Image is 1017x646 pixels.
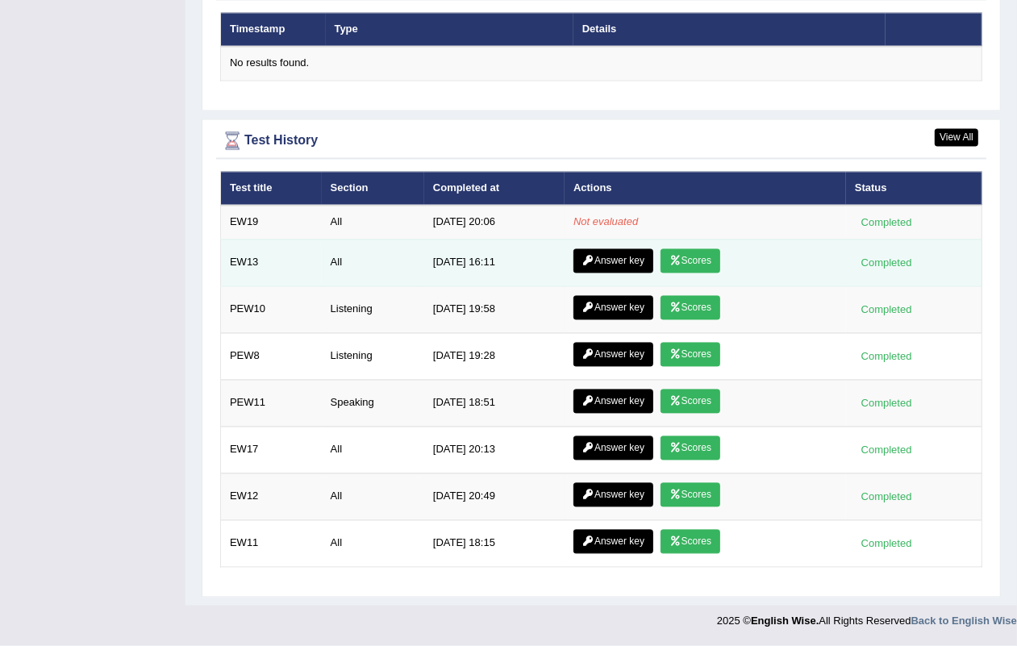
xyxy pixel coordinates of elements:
[221,286,322,333] td: PEW10
[855,442,918,459] div: Completed
[573,530,653,554] a: Answer key
[424,473,565,520] td: [DATE] 20:49
[661,343,720,367] a: Scores
[322,206,424,240] td: All
[424,172,565,206] th: Completed at
[573,483,653,507] a: Answer key
[565,172,846,206] th: Actions
[573,13,886,47] th: Details
[322,427,424,473] td: All
[221,240,322,286] td: EW13
[221,520,322,567] td: EW11
[855,489,918,506] div: Completed
[424,380,565,427] td: [DATE] 18:51
[855,395,918,412] div: Completed
[661,390,720,414] a: Scores
[661,530,720,554] a: Scores
[573,249,653,273] a: Answer key
[221,172,322,206] th: Test title
[322,240,424,286] td: All
[573,216,638,228] em: Not evaluated
[717,606,1017,629] div: 2025 © All Rights Reserved
[573,436,653,461] a: Answer key
[855,215,918,231] div: Completed
[424,333,565,380] td: [DATE] 19:28
[424,286,565,333] td: [DATE] 19:58
[322,286,424,333] td: Listening
[661,296,720,320] a: Scores
[424,520,565,567] td: [DATE] 18:15
[661,436,720,461] a: Scores
[221,473,322,520] td: EW12
[573,390,653,414] a: Answer key
[221,206,322,240] td: EW19
[221,13,326,47] th: Timestamp
[911,615,1017,627] a: Back to English Wise
[424,427,565,473] td: [DATE] 20:13
[935,129,978,147] a: View All
[424,240,565,286] td: [DATE] 16:11
[221,333,322,380] td: PEW8
[230,56,973,72] div: No results found.
[573,296,653,320] a: Answer key
[221,427,322,473] td: EW17
[322,473,424,520] td: All
[855,255,918,272] div: Completed
[322,380,424,427] td: Speaking
[661,483,720,507] a: Scores
[573,343,653,367] a: Answer key
[424,206,565,240] td: [DATE] 20:06
[855,536,918,552] div: Completed
[846,172,982,206] th: Status
[855,348,918,365] div: Completed
[322,333,424,380] td: Listening
[855,302,918,319] div: Completed
[322,172,424,206] th: Section
[220,129,982,153] div: Test History
[326,13,573,47] th: Type
[661,249,720,273] a: Scores
[221,380,322,427] td: PEW11
[322,520,424,567] td: All
[751,615,819,627] strong: English Wise.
